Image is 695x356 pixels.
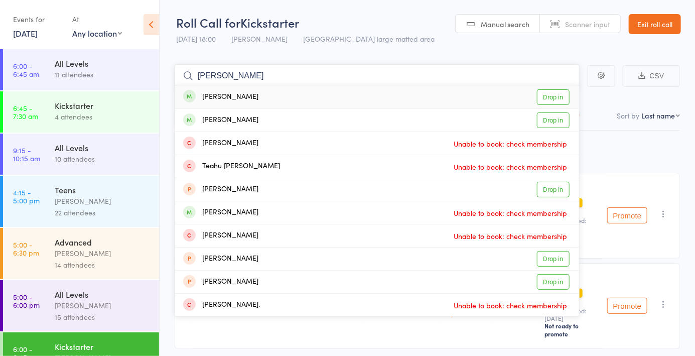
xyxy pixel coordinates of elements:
div: All Levels [55,142,151,153]
a: [DATE] [13,28,38,39]
div: [PERSON_NAME] [183,276,258,288]
a: 9:15 -10:15 amAll Levels10 attendees [3,134,159,175]
div: 15 attendees [55,311,151,323]
div: Events for [13,11,62,28]
time: 5:00 - 6:30 pm [13,241,39,257]
a: Drop in [537,112,570,128]
div: 10 attendees [55,153,151,165]
button: CSV [623,65,680,87]
a: 5:00 -6:30 pmAdvanced[PERSON_NAME]14 attendees [3,228,159,279]
a: 4:15 -5:00 pmTeens[PERSON_NAME]22 attendees [3,176,159,227]
div: Teahu [PERSON_NAME] [183,161,280,172]
div: 11 attendees [55,69,151,80]
div: Any location [72,28,122,39]
span: Manual search [481,19,529,29]
div: All Levels [55,58,151,69]
a: 6:00 -6:45 amAll Levels11 attendees [3,49,159,90]
a: 5:00 -6:00 pmAll Levels[PERSON_NAME]15 attendees [3,280,159,331]
span: Scanner input [565,19,610,29]
label: Sort by [617,110,639,121]
a: Exit roll call [629,14,681,34]
div: Kickstarter [55,100,151,111]
div: [PERSON_NAME] [183,184,258,195]
a: Drop in [537,182,570,197]
div: [PERSON_NAME] [183,207,258,218]
span: [PERSON_NAME] [231,34,288,44]
time: 6:45 - 7:30 am [13,104,38,120]
div: [PERSON_NAME] [183,253,258,265]
div: [PERSON_NAME] [55,248,151,259]
div: [PERSON_NAME] [55,300,151,311]
div: 4 attendees [55,111,151,123]
button: Promote [607,207,647,223]
div: Teens [55,184,151,195]
div: [PERSON_NAME] [183,91,258,103]
a: Drop in [537,89,570,105]
div: Last name [641,110,675,121]
div: Not ready to promote [544,322,599,338]
span: Roll Call for [176,14,240,31]
time: 6:00 - 6:45 am [13,62,39,78]
span: [DATE] 18:00 [176,34,216,44]
span: [GEOGRAPHIC_DATA] large matted area [303,34,435,44]
div: Kickstarter [55,341,151,352]
span: Unable to book: check membership [451,205,570,220]
time: 9:15 - 10:15 am [13,146,40,162]
a: 6:45 -7:30 amKickstarter4 attendees [3,91,159,133]
span: Kickstarter [240,14,299,31]
span: Unable to book: check membership [451,159,570,174]
span: Unable to book: check membership [451,136,570,151]
div: [PERSON_NAME]. [183,299,260,311]
input: Search by name [175,64,580,87]
div: [PERSON_NAME] [183,138,258,149]
div: At [72,11,122,28]
div: All Levels [55,289,151,300]
button: Promote [607,298,647,314]
div: [PERSON_NAME] [183,114,258,126]
span: Unable to book: check membership [451,298,570,313]
div: Advanced [55,236,151,248]
time: 5:00 - 6:00 pm [13,293,40,309]
span: Unable to book: check membership [451,228,570,244]
div: [PERSON_NAME] [183,230,258,242]
div: 22 attendees [55,207,151,218]
a: Drop in [537,274,570,290]
div: 14 attendees [55,259,151,271]
div: [PERSON_NAME] [55,195,151,207]
time: 4:15 - 5:00 pm [13,188,40,204]
a: Drop in [537,251,570,267]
